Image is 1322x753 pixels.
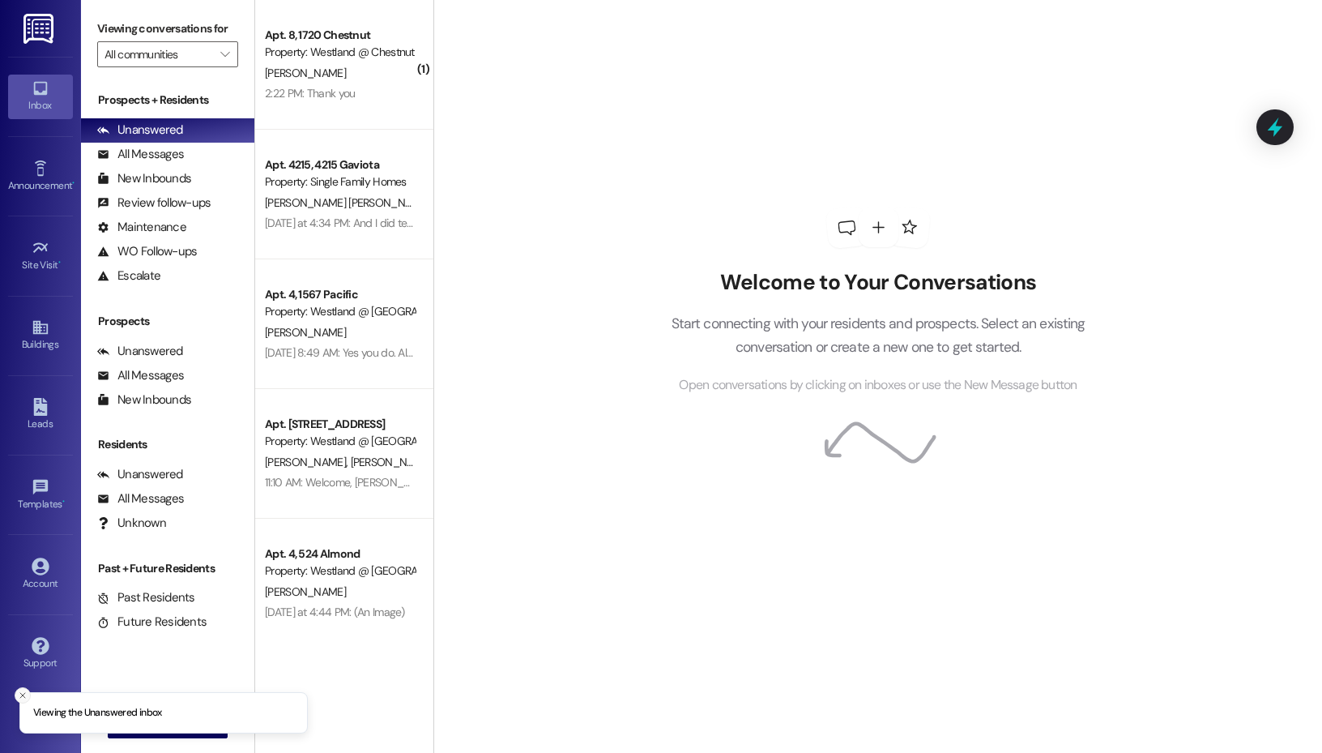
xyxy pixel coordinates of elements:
[265,345,1124,360] div: [DATE] 8:49 AM: Yes you do. Also I sent you a text about me getting a reminder of my rent payment...
[15,687,31,704] button: Close toast
[265,66,346,80] span: [PERSON_NAME]
[33,706,162,721] p: Viewing the Unanswered inbox
[265,605,405,619] div: [DATE] at 4:44 PM: (An Image)
[265,325,346,340] span: [PERSON_NAME]
[265,303,415,320] div: Property: Westland @ [GEOGRAPHIC_DATA] (3297)
[58,257,61,268] span: •
[81,92,254,109] div: Prospects + Residents
[265,44,415,61] div: Property: Westland @ Chestnut (3366)
[265,416,415,433] div: Apt. [STREET_ADDRESS]
[8,553,73,597] a: Account
[8,234,73,278] a: Site Visit •
[97,343,183,360] div: Unanswered
[265,455,351,469] span: [PERSON_NAME]
[97,515,166,532] div: Unknown
[97,466,183,483] div: Unanswered
[8,632,73,676] a: Support
[220,48,229,61] i: 
[97,243,197,260] div: WO Follow-ups
[72,178,75,189] span: •
[265,86,355,101] div: 2:22 PM: Thank you
[97,267,160,285] div: Escalate
[62,496,65,507] span: •
[646,312,1110,358] p: Start connecting with your residents and prospects. Select an existing conversation or create a n...
[679,375,1077,396] span: Open conversations by clicking on inboxes or use the New Message button
[646,270,1110,296] h2: Welcome to Your Conversations
[265,563,415,580] div: Property: Westland @ [GEOGRAPHIC_DATA] (3284)
[8,393,73,437] a: Leads
[97,614,207,631] div: Future Residents
[265,545,415,563] div: Apt. 4, 524 Almond
[97,122,183,139] div: Unanswered
[8,314,73,357] a: Buildings
[8,75,73,118] a: Inbox
[265,286,415,303] div: Apt. 4, 1567 Pacific
[81,560,254,577] div: Past + Future Residents
[97,219,186,236] div: Maintenance
[265,433,415,450] div: Property: Westland @ [GEOGRAPHIC_DATA] (3391)
[23,14,57,44] img: ResiDesk Logo
[97,146,184,163] div: All Messages
[97,16,238,41] label: Viewing conversations for
[97,589,195,606] div: Past Residents
[97,490,184,507] div: All Messages
[265,195,429,210] span: [PERSON_NAME] [PERSON_NAME]
[8,473,73,517] a: Templates •
[265,173,415,190] div: Property: Single Family Homes
[265,27,415,44] div: Apt. 8, 1720 Chestnut
[97,391,191,409] div: New Inbounds
[81,436,254,453] div: Residents
[97,367,184,384] div: All Messages
[351,455,432,469] span: [PERSON_NAME]
[97,170,191,187] div: New Inbounds
[265,156,415,173] div: Apt. 4215, 4215 Gaviota
[265,475,437,490] div: 11:10 AM: Welcome, [PERSON_NAME].
[104,41,212,67] input: All communities
[265,584,346,599] span: [PERSON_NAME]
[81,313,254,330] div: Prospects
[97,195,211,212] div: Review follow-ups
